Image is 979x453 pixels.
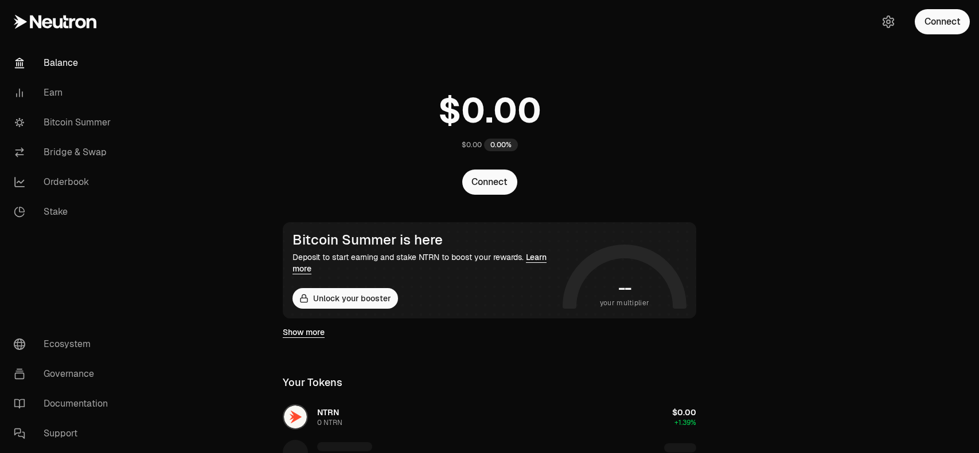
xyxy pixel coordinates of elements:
[915,9,970,34] button: Connect
[5,137,124,167] a: Bridge & Swap
[292,251,558,274] div: Deposit to start earning and stake NTRN to boost your rewards.
[462,170,517,195] button: Connect
[292,288,398,309] button: Unlock your booster
[484,139,518,151] div: 0.00%
[5,389,124,419] a: Documentation
[5,48,124,78] a: Balance
[5,78,124,108] a: Earn
[5,359,124,389] a: Governance
[600,297,650,309] span: your multiplier
[5,419,124,448] a: Support
[283,375,342,391] div: Your Tokens
[5,197,124,227] a: Stake
[283,326,325,338] a: Show more
[462,140,482,149] div: $0.00
[618,279,631,297] h1: --
[292,232,558,248] div: Bitcoin Summer is here
[5,167,124,197] a: Orderbook
[5,329,124,359] a: Ecosystem
[5,108,124,137] a: Bitcoin Summer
